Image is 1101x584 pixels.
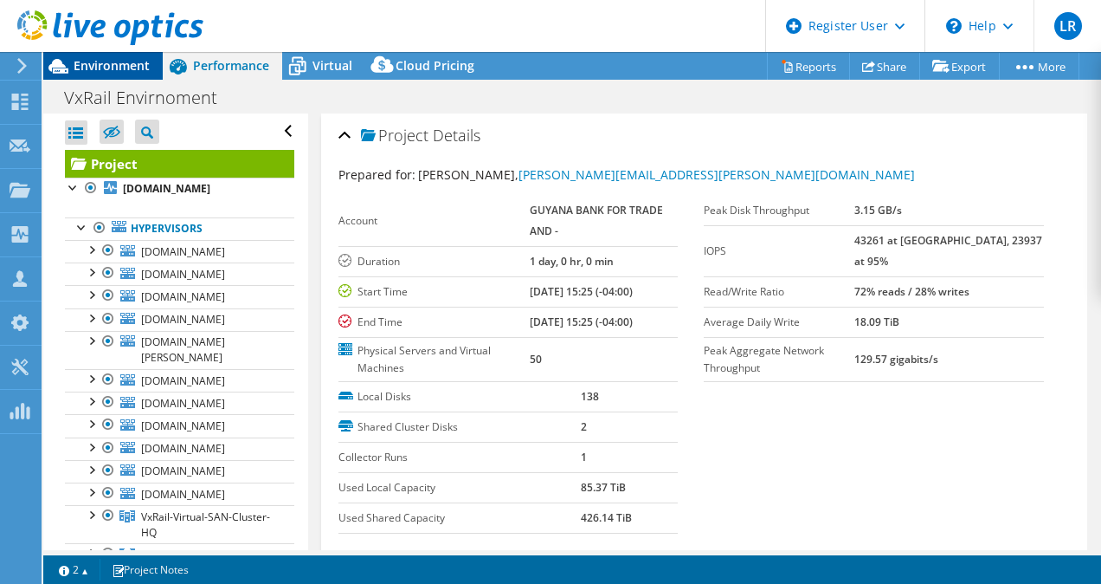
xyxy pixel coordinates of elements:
[854,352,938,367] b: 129.57 gigabits/s
[338,509,582,527] label: Used Shared Capacity
[338,479,582,496] label: Used Local Capacity
[581,389,599,404] b: 138
[65,240,294,263] a: [DOMAIN_NAME]
[530,284,633,299] b: [DATE] 15:25 (-04:00)
[65,331,294,369] a: [DOMAIN_NAME][PERSON_NAME]
[141,464,225,478] span: [DOMAIN_NAME]
[581,450,587,464] b: 1
[999,53,1079,80] a: More
[338,212,531,230] label: Account
[396,57,474,74] span: Cloud Pricing
[123,181,210,196] b: [DOMAIN_NAME]
[65,217,294,240] a: Hypervisors
[704,202,854,219] label: Peak Disk Throughput
[338,419,582,436] label: Shared Cluster Disks
[338,283,531,301] label: Start Time
[65,308,294,331] a: [DOMAIN_NAME]
[854,284,969,299] b: 72% reads / 28% writes
[56,88,244,107] h1: VxRail Envirnoment
[433,125,480,146] span: Details
[854,203,902,217] b: 3.15 GB/s
[849,53,920,80] a: Share
[312,57,352,74] span: Virtual
[919,53,1000,80] a: Export
[704,243,854,260] label: IOPS
[338,166,415,183] label: Prepared for:
[338,449,582,466] label: Collector Runs
[141,487,225,502] span: [DOMAIN_NAME]
[65,460,294,483] a: [DOMAIN_NAME]
[141,509,270,540] span: VxRail-Virtual-SAN-Cluster-HQ
[946,18,962,34] svg: \n
[193,57,269,74] span: Performance
[338,388,582,406] label: Local Disks
[65,150,294,178] a: Project
[530,254,614,269] b: 1 day, 0 hr, 0 min
[518,166,915,183] a: [PERSON_NAME][EMAIL_ADDRESS][PERSON_NAME][DOMAIN_NAME]
[65,483,294,505] a: [DOMAIN_NAME]
[530,203,663,238] b: GUYANA BANK FOR TRADE AND -
[854,315,899,329] b: 18.09 TiB
[141,334,225,365] span: [DOMAIN_NAME][PERSON_NAME]
[581,419,587,434] b: 2
[581,480,626,495] b: 85.37 TiB
[141,244,225,259] span: [DOMAIN_NAME]
[65,505,294,543] a: VxRail-Virtual-SAN-Cluster-HQ
[65,438,294,460] a: [DOMAIN_NAME]
[530,352,542,367] b: 50
[65,392,294,414] a: [DOMAIN_NAME]
[704,314,854,331] label: Average Daily Write
[65,414,294,437] a: [DOMAIN_NAME]
[704,342,854,377] label: Peak Aggregate Network Throughput
[141,312,225,327] span: [DOMAIN_NAME]
[74,57,150,74] span: Environment
[141,289,225,304] span: [DOMAIN_NAME]
[361,127,428,145] span: Project
[65,178,294,200] a: [DOMAIN_NAME]
[767,53,850,80] a: Reports
[65,285,294,308] a: [DOMAIN_NAME]
[581,510,632,525] b: 426.14 TiB
[854,233,1042,269] b: 43261 at [GEOGRAPHIC_DATA], 23937 at 95%
[141,548,246,578] span: VxRAIL-Cluster1-[GEOGRAPHIC_DATA]
[65,263,294,285] a: [DOMAIN_NAME]
[338,314,531,331] label: End Time
[65,543,294,581] a: VxRAIL-Cluster1-Water Street
[141,441,225,456] span: [DOMAIN_NAME]
[1054,12,1082,40] span: LR
[141,267,225,282] span: [DOMAIN_NAME]
[530,315,633,329] b: [DATE] 15:25 (-04:00)
[141,419,225,433] span: [DOMAIN_NAME]
[47,559,100,581] a: 2
[141,373,225,388] span: [DOMAIN_NAME]
[338,342,531,377] label: Physical Servers and Virtual Machines
[338,253,531,270] label: Duration
[418,166,915,183] span: [PERSON_NAME],
[100,559,201,581] a: Project Notes
[704,283,854,301] label: Read/Write Ratio
[141,396,225,411] span: [DOMAIN_NAME]
[65,369,294,392] a: [DOMAIN_NAME]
